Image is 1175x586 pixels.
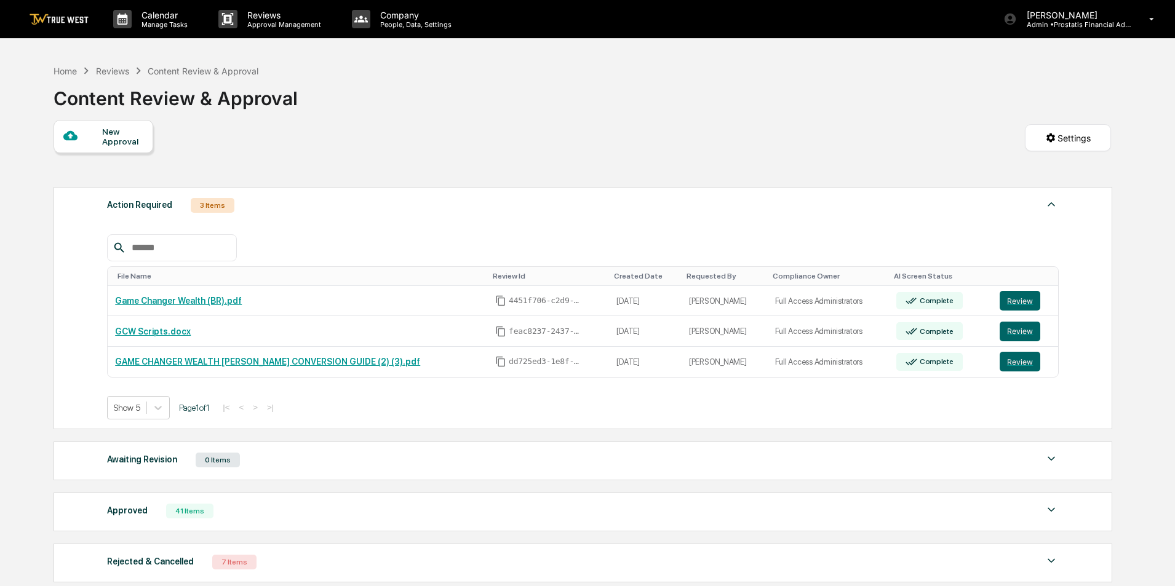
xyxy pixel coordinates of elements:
[1025,124,1111,151] button: Settings
[917,296,954,305] div: Complete
[54,77,298,109] div: Content Review & Approval
[166,504,213,518] div: 41 Items
[1044,553,1059,568] img: caret
[96,66,129,76] div: Reviews
[609,286,682,317] td: [DATE]
[609,347,682,377] td: [DATE]
[682,347,768,377] td: [PERSON_NAME]
[509,296,583,306] span: 4451f706-c2d9-45a3-942b-fe2e7bf6efaa
[1000,322,1051,341] a: Review
[1000,352,1051,371] a: Review
[917,327,954,336] div: Complete
[219,402,233,413] button: |<
[495,356,506,367] span: Copy Id
[1017,20,1131,29] p: Admin • Prostatis Financial Advisors
[179,403,210,413] span: Page 1 of 1
[102,127,143,146] div: New Approval
[235,402,247,413] button: <
[132,10,194,20] p: Calendar
[917,357,954,366] div: Complete
[107,502,148,518] div: Approved
[493,272,604,280] div: Toggle SortBy
[148,66,258,76] div: Content Review & Approval
[768,347,890,377] td: Full Access Administrators
[1044,451,1059,466] img: caret
[1000,291,1051,311] a: Review
[768,316,890,347] td: Full Access Administrators
[237,20,327,29] p: Approval Management
[196,453,240,467] div: 0 Items
[263,402,277,413] button: >|
[370,20,458,29] p: People, Data, Settings
[249,402,261,413] button: >
[768,286,890,317] td: Full Access Administrators
[117,272,483,280] div: Toggle SortBy
[1136,545,1169,579] iframe: Open customer support
[509,327,583,336] span: feac8237-2437-44ba-870a-bf0332f2c52b
[1000,322,1040,341] button: Review
[1002,272,1053,280] div: Toggle SortBy
[609,316,682,347] td: [DATE]
[687,272,763,280] div: Toggle SortBy
[132,20,194,29] p: Manage Tasks
[495,295,506,306] span: Copy Id
[1044,197,1059,212] img: caret
[115,327,191,336] a: GCW Scripts.docx
[30,14,89,25] img: logo
[115,296,242,306] a: Game Changer Wealth (BR).pdf
[1000,291,1040,311] button: Review
[509,357,583,366] span: dd725ed3-1e8f-49e7-92fc-5eba7f23d9d5
[1017,10,1131,20] p: [PERSON_NAME]
[191,198,234,213] div: 3 Items
[107,451,177,467] div: Awaiting Revision
[894,272,987,280] div: Toggle SortBy
[54,66,77,76] div: Home
[682,316,768,347] td: [PERSON_NAME]
[495,326,506,337] span: Copy Id
[682,286,768,317] td: [PERSON_NAME]
[370,10,458,20] p: Company
[212,555,257,569] div: 7 Items
[107,197,172,213] div: Action Required
[237,10,327,20] p: Reviews
[1044,502,1059,517] img: caret
[614,272,677,280] div: Toggle SortBy
[115,357,420,366] a: GAME CHANGER WEALTH [PERSON_NAME] CONVERSION GUIDE (2) (3).pdf
[107,553,194,569] div: Rejected & Cancelled
[773,272,885,280] div: Toggle SortBy
[1000,352,1040,371] button: Review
